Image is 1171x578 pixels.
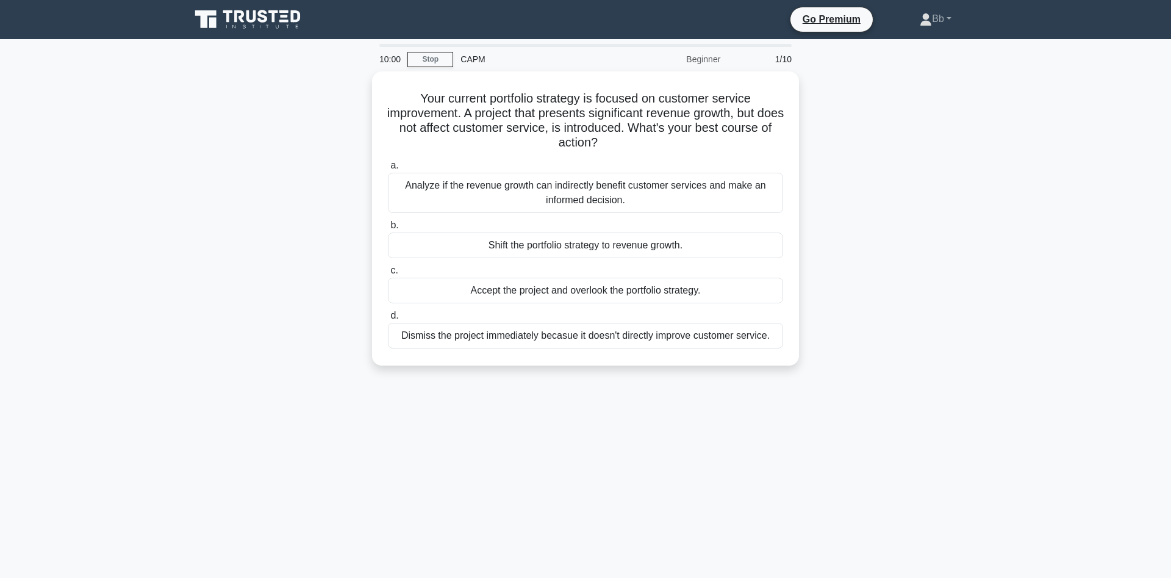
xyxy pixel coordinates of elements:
a: Go Premium [795,12,868,27]
span: b. [390,220,398,230]
div: 1/10 [728,47,799,71]
div: Dismiss the project immediately becasue it doesn't directly improve customer service. [388,323,783,349]
div: 10:00 [372,47,407,71]
span: c. [390,265,398,275]
div: Shift the portfolio strategy to revenue growth. [388,233,783,258]
a: Bb [890,7,981,31]
div: Accept the project and overlook the portfolio strategy. [388,278,783,303]
span: d. [390,310,398,320]
h5: Your current portfolio strategy is focused on customer service improvement. A project that presen... [387,91,784,151]
div: Beginner [621,47,728,71]
div: CAPM [453,47,621,71]
div: Analyze if the revenue growth can indirectly benefit customer services and make an informed decis... [388,173,783,213]
span: a. [390,160,398,170]
a: Stop [407,52,453,67]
